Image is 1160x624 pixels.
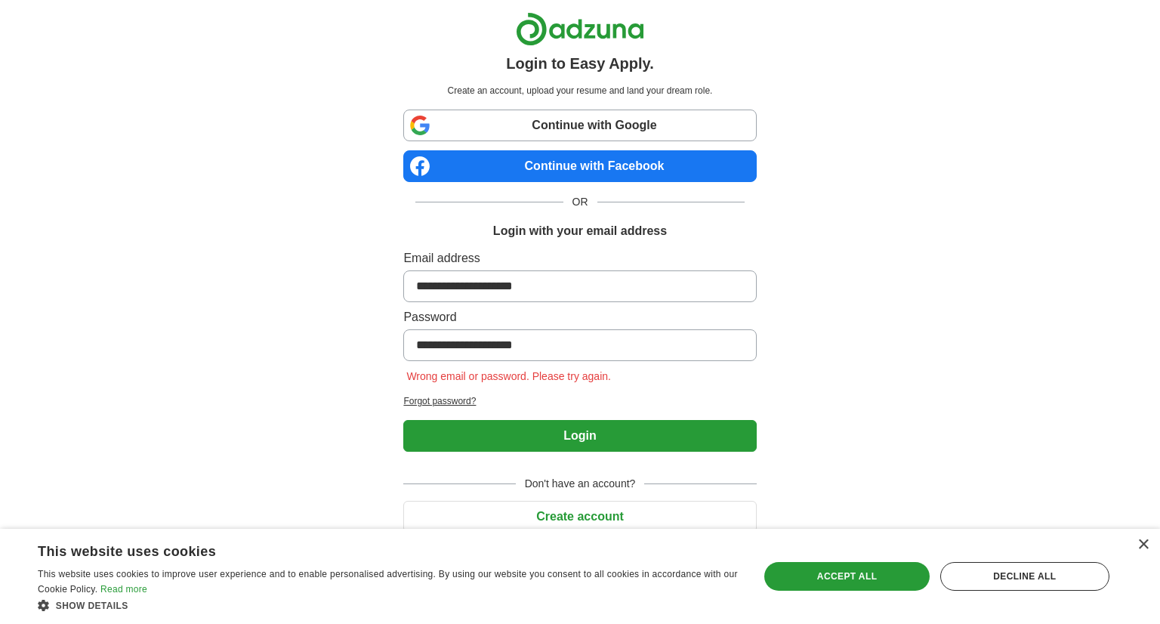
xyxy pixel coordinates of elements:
div: Decline all [940,562,1109,591]
label: Email address [403,249,756,267]
div: Close [1137,539,1149,551]
a: Forgot password? [403,394,756,408]
a: Continue with Facebook [403,150,756,182]
img: Adzuna logo [516,12,644,46]
span: This website uses cookies to improve user experience and to enable personalised advertising. By u... [38,569,738,595]
a: Continue with Google [403,110,756,141]
h1: Login with your email address [493,222,667,240]
span: Wrong email or password. Please try again. [403,370,614,382]
a: Read more, opens a new window [100,584,147,595]
div: This website uses cookies [38,538,700,561]
a: Create account [403,510,756,523]
h1: Login to Easy Apply. [506,52,654,75]
p: Create an account, upload your resume and land your dream role. [406,84,753,97]
div: Accept all [764,562,929,591]
label: Password [403,308,756,326]
button: Login [403,420,756,452]
span: OR [563,194,597,210]
button: Create account [403,501,756,533]
span: Show details [56,601,128,611]
span: Don't have an account? [516,476,645,492]
div: Show details [38,598,738,613]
